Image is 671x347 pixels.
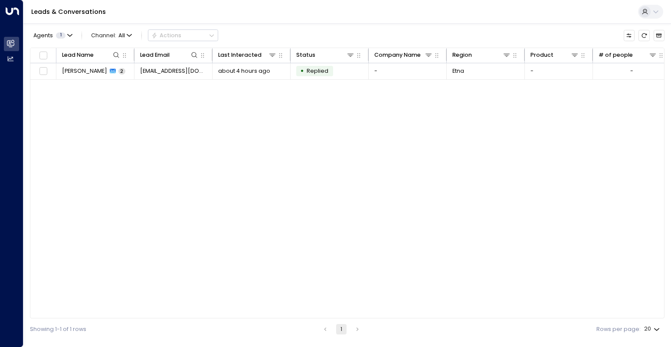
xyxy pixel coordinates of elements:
button: Archived Leads [654,30,664,41]
div: • [300,65,304,78]
span: Toggle select row [38,66,48,76]
div: Lead Email [140,50,199,60]
span: Channel: [88,30,135,41]
div: Lead Name [62,50,94,60]
span: All [118,32,125,39]
nav: pagination navigation [320,324,363,334]
span: Agents [33,33,53,39]
span: 1 [56,32,65,39]
div: Button group with a nested menu [148,29,218,41]
span: Toggle select all [38,50,48,60]
td: - [525,63,593,79]
span: Replied [307,67,328,75]
div: Product [530,50,579,60]
a: Leads & Conversations [31,7,106,16]
button: Agents1 [30,30,75,41]
button: page 1 [336,324,347,334]
div: Region [452,50,511,60]
span: Shane Mitnick [62,67,107,75]
span: 2 [118,68,125,75]
button: Channel:All [88,30,135,41]
div: Last Interacted [218,50,262,60]
span: about 4 hours ago [218,67,270,75]
button: Actions [148,29,218,41]
div: Status [296,50,355,60]
label: Rows per page: [596,325,641,334]
div: # of people [599,50,658,60]
div: Status [296,50,315,60]
div: Company Name [374,50,433,60]
span: shanem223@Yahoo.com [140,67,207,75]
div: Company Name [374,50,421,60]
div: Lead Email [140,50,170,60]
div: Product [530,50,553,60]
div: Region [452,50,472,60]
div: 20 [644,323,661,335]
td: - [369,63,447,79]
button: Customize [624,30,635,41]
div: Lead Name [62,50,121,60]
div: - [630,67,633,75]
span: Refresh [638,30,649,41]
div: # of people [599,50,633,60]
div: Last Interacted [218,50,277,60]
div: Showing 1-1 of 1 rows [30,325,86,334]
span: Etna [452,67,464,75]
div: Actions [151,32,181,39]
